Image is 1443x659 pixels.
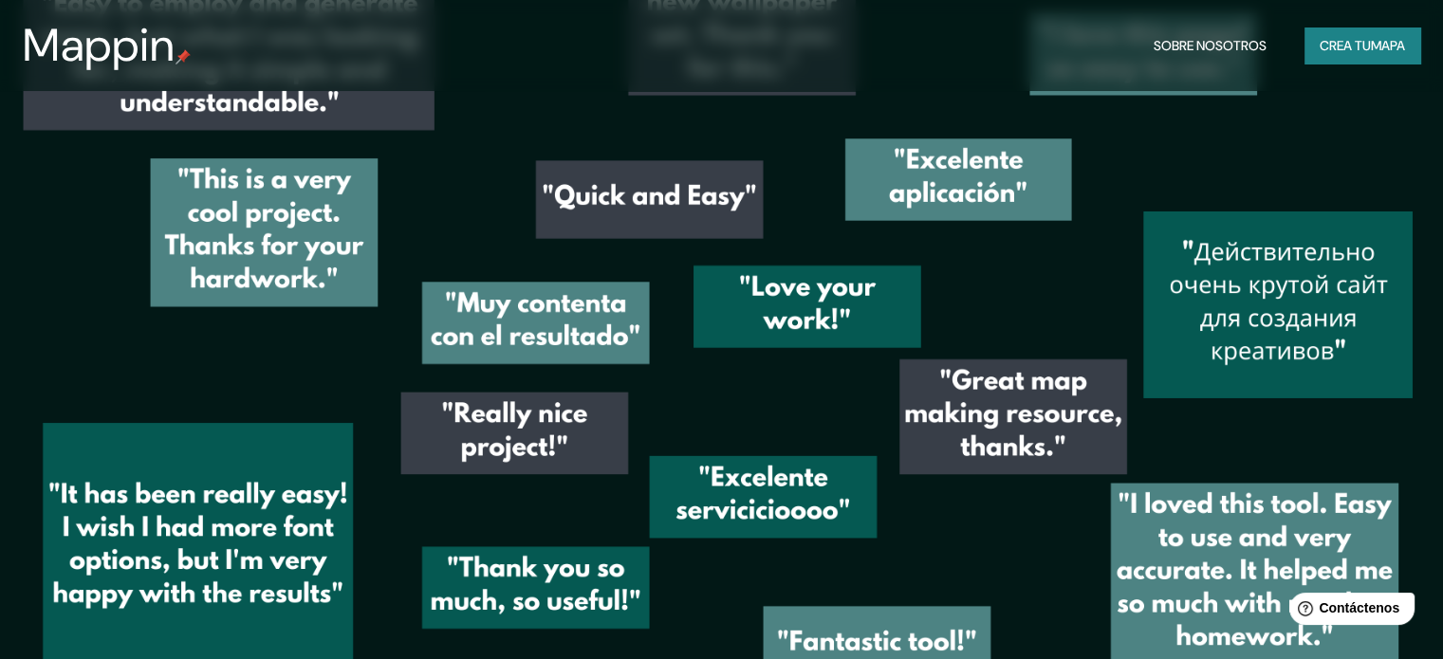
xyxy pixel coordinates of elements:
font: Sobre nosotros [1154,37,1267,54]
button: Sobre nosotros [1146,27,1274,64]
button: Crea tumapa [1304,27,1420,64]
iframe: Lanzador de widgets de ayuda [1274,585,1422,638]
font: Crea tu [1320,37,1371,54]
font: Mappin [23,15,176,75]
font: mapa [1371,37,1405,54]
img: pin de mapeo [176,49,191,64]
